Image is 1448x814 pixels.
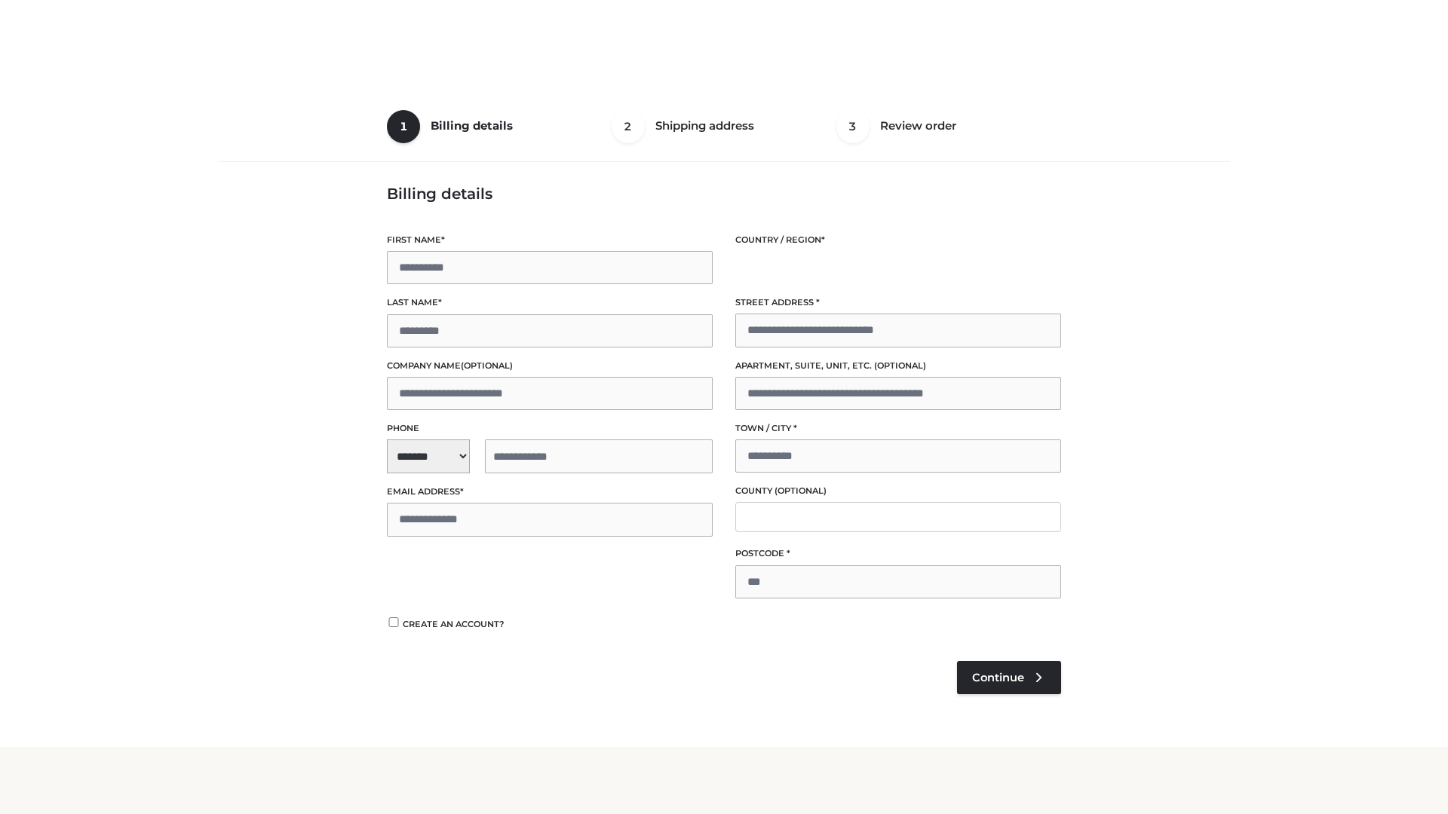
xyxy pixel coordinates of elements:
[735,295,1061,310] label: Street address
[874,360,926,371] span: (optional)
[735,421,1061,436] label: Town / City
[972,671,1024,684] span: Continue
[461,360,513,371] span: (optional)
[387,295,713,310] label: Last name
[387,185,1061,203] h3: Billing details
[735,233,1061,247] label: Country / Region
[735,484,1061,498] label: County
[957,661,1061,694] a: Continue
[775,485,827,496] span: (optional)
[387,617,400,627] input: Create an account?
[403,619,505,629] span: Create an account?
[387,421,713,436] label: Phone
[387,233,713,247] label: First name
[387,359,713,373] label: Company name
[735,359,1061,373] label: Apartment, suite, unit, etc.
[387,485,713,499] label: Email address
[735,546,1061,561] label: Postcode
